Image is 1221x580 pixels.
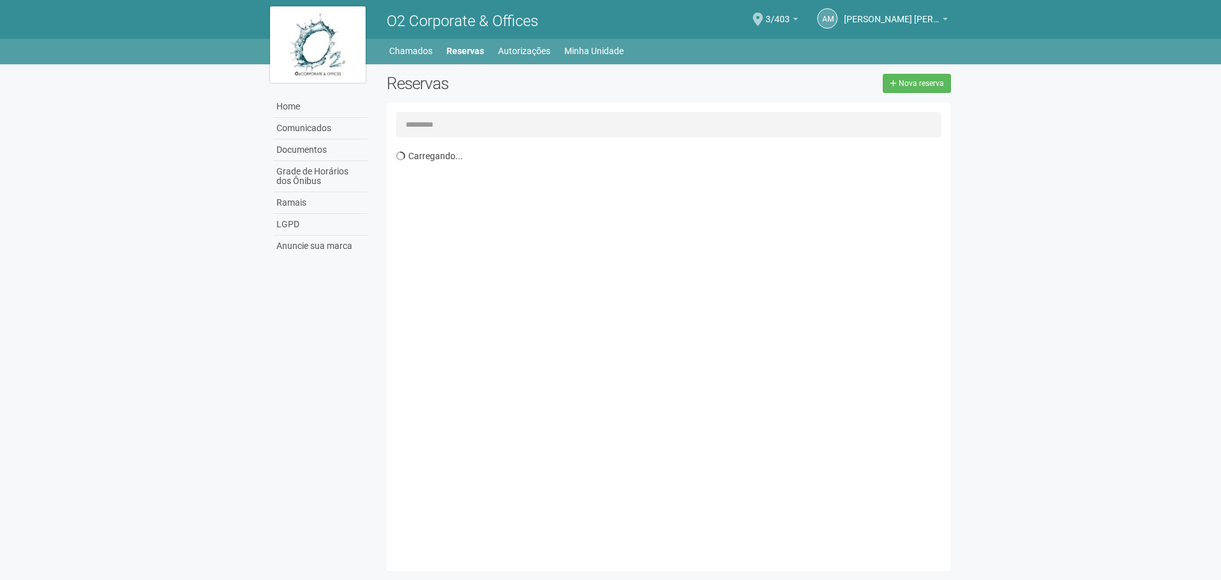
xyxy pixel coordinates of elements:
a: Chamados [389,42,432,60]
a: Nova reserva [883,74,951,93]
a: Anuncie sua marca [273,236,368,257]
a: Reservas [446,42,484,60]
a: AM [817,8,838,29]
a: Documentos [273,139,368,161]
span: 3/403 [766,2,790,24]
a: 3/403 [766,16,798,26]
a: Comunicados [273,118,368,139]
a: Autorizações [498,42,550,60]
div: Carregando... [396,144,952,562]
img: logo.jpg [270,6,366,83]
a: Home [273,96,368,118]
a: Minha Unidade [564,42,624,60]
span: O2 Corporate & Offices [387,12,538,30]
span: Alice Martins Nery [844,2,939,24]
a: LGPD [273,214,368,236]
a: Grade de Horários dos Ônibus [273,161,368,192]
span: Nova reserva [899,79,944,88]
a: [PERSON_NAME] [PERSON_NAME] [844,16,948,26]
h2: Reservas [387,74,659,93]
a: Ramais [273,192,368,214]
